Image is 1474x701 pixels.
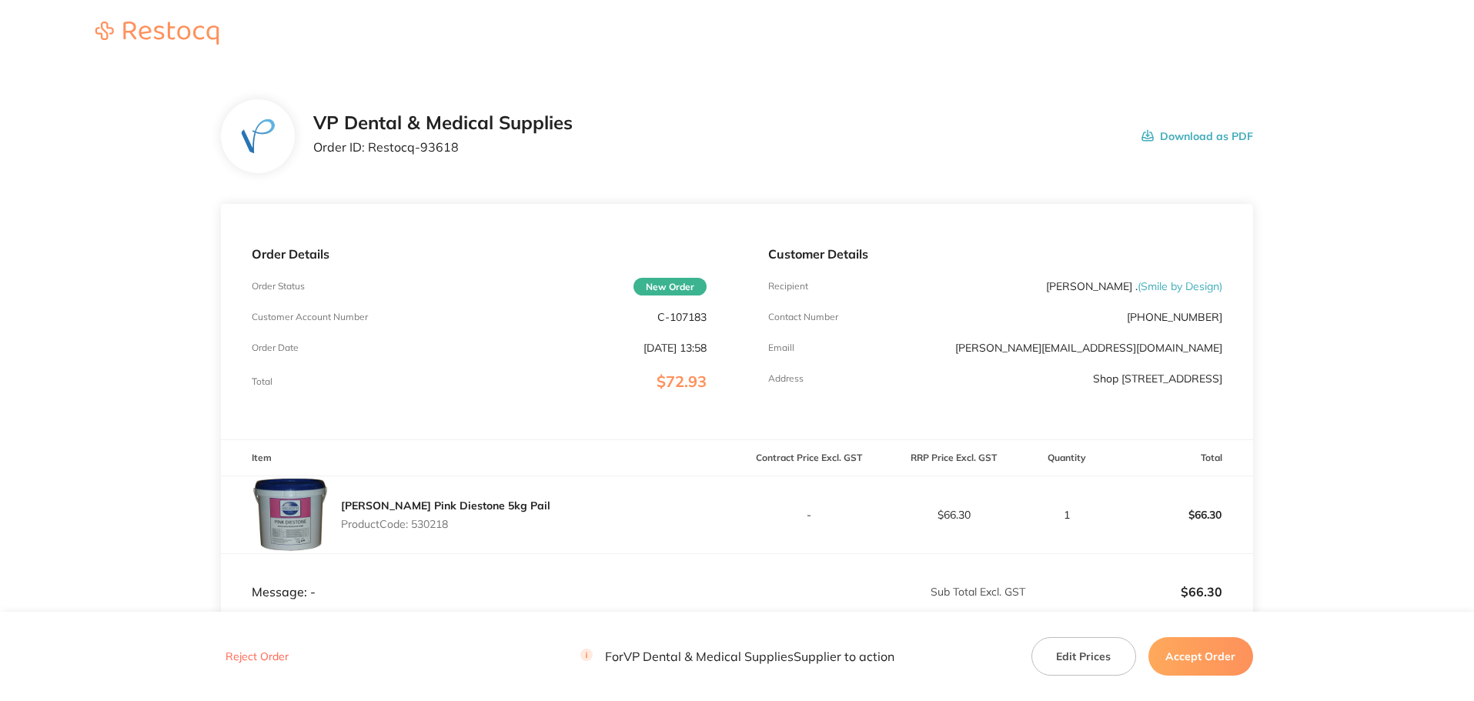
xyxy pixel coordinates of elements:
p: [PHONE_NUMBER] [1127,311,1222,323]
a: Restocq logo [80,22,234,47]
button: Edit Prices [1031,637,1136,676]
p: Customer Details [768,247,1222,261]
p: $66.30 [1109,496,1252,533]
th: Quantity [1026,440,1108,476]
img: b3ZuamZwZw [252,476,329,553]
button: Reject Order [221,650,293,664]
th: Contract Price Excl. GST [737,440,882,476]
p: $66.30 [1027,585,1222,599]
p: Order ID: Restocq- 93618 [313,140,573,154]
td: Message: - [221,553,737,599]
p: Emaill [768,342,794,353]
p: [DATE] 13:58 [643,342,707,354]
p: Order Details [252,247,706,261]
p: [PERSON_NAME] . [1046,280,1222,292]
p: $66.30 [882,509,1025,521]
th: Total [1108,440,1253,476]
p: Address [768,373,804,384]
p: Contact Number [768,312,838,322]
p: 1 [1027,509,1108,521]
p: - [738,509,881,521]
th: Item [221,440,737,476]
span: $72.93 [657,372,707,391]
p: For VP Dental & Medical Supplies Supplier to action [580,649,894,664]
p: C-107183 [657,311,707,323]
button: Download as PDF [1141,112,1253,160]
p: Shop [STREET_ADDRESS] [1093,372,1222,385]
th: RRP Price Excl. GST [881,440,1026,476]
p: Product Code: 530218 [341,518,550,530]
img: dWt3d2Q0OQ [233,112,283,162]
p: Recipient [768,281,808,292]
a: [PERSON_NAME][EMAIL_ADDRESS][DOMAIN_NAME] [955,341,1222,355]
p: Total [252,376,272,387]
h2: VP Dental & Medical Supplies [313,112,573,134]
p: Sub Total Excl. GST [738,586,1025,598]
p: Order Status [252,281,305,292]
span: New Order [633,278,707,295]
p: Order Date [252,342,299,353]
a: [PERSON_NAME] Pink Diestone 5kg Pail [341,499,550,512]
img: Restocq logo [80,22,234,45]
button: Accept Order [1148,637,1253,676]
p: Customer Account Number [252,312,368,322]
span: ( Smile by Design ) [1138,279,1222,293]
